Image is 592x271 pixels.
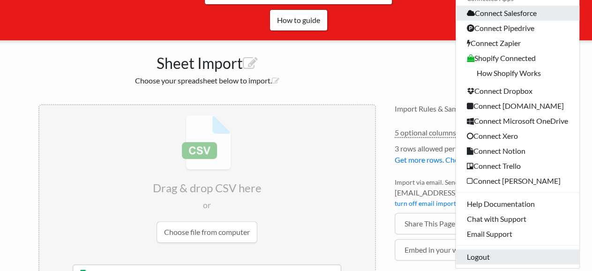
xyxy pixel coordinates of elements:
[395,177,554,213] li: Import via email. Send attached CSV to:
[456,196,579,211] a: Help Documentation
[456,36,579,51] a: Connect Zapier
[456,226,579,241] a: Email Support
[456,143,579,158] a: Connect Notion
[395,155,508,164] a: Get more rows. Choose a paid plan.
[456,66,579,83] a: How Shopify Works
[395,213,465,234] a: Share This Page
[456,249,579,264] a: Logout
[395,104,554,113] h4: Import Rules & Samples
[395,128,465,138] a: 5 optional columns[+]
[456,21,579,36] a: Connect Pipedrive
[456,128,579,143] a: Connect Xero
[395,187,554,198] span: [EMAIL_ADDRESS][DOMAIN_NAME]
[270,9,328,31] a: How to guide
[456,51,579,66] a: Shopify Connected
[395,199,459,207] a: turn off email imports
[456,98,579,113] a: Connect [DOMAIN_NAME]
[395,143,554,170] li: 3 rows allowed per import.
[456,113,579,128] a: Connect Microsoft OneDrive
[456,173,579,188] a: Connect [PERSON_NAME]
[38,76,376,85] h2: Choose your spreadsheet below to import.
[395,239,487,261] a: Embed in your website
[38,50,376,72] h1: Sheet Import
[456,6,579,21] a: Connect Salesforce
[456,158,579,173] a: Connect Trello
[456,83,579,98] a: Connect Dropbox
[456,211,579,226] a: Chat with Support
